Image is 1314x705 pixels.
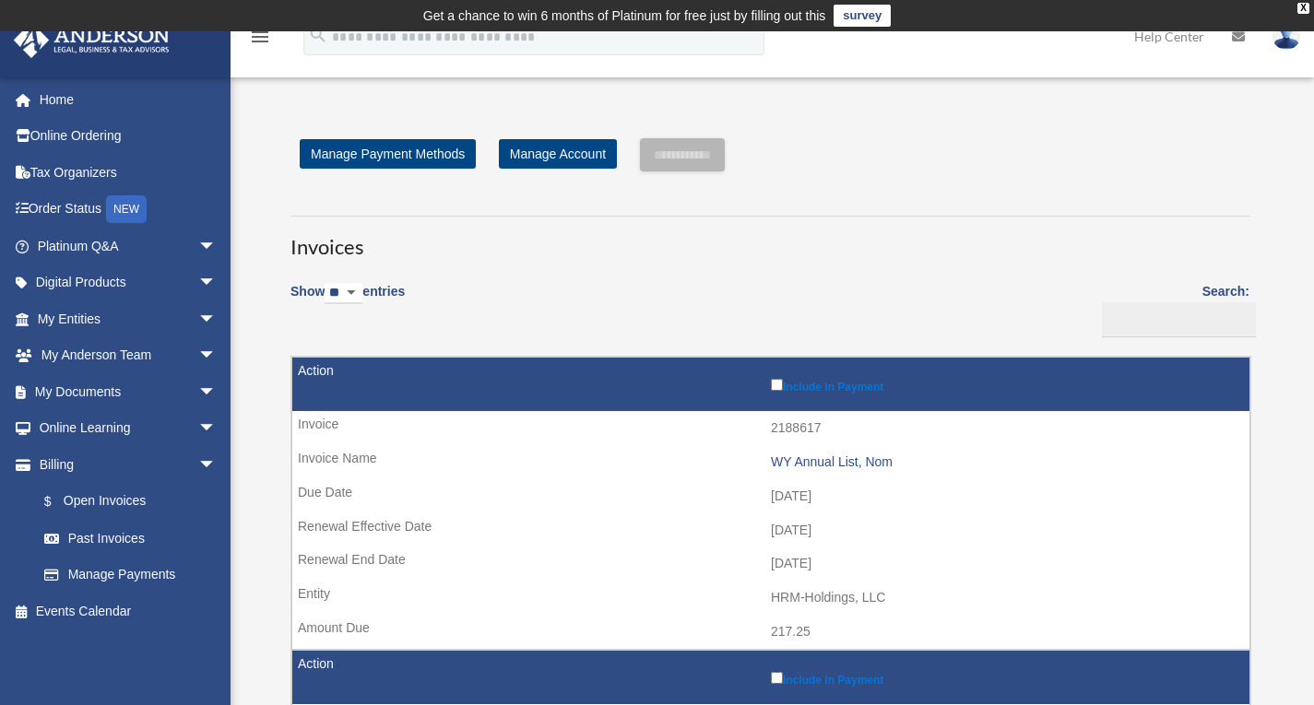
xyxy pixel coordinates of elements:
a: My Documentsarrow_drop_down [13,373,244,410]
a: Events Calendar [13,593,244,629]
input: Include in Payment [771,672,783,684]
span: arrow_drop_down [198,337,235,375]
i: search [308,25,328,45]
label: Search: [1095,280,1249,337]
td: HRM-Holdings, LLC [292,581,1249,616]
a: Billingarrow_drop_down [13,446,235,483]
a: survey [834,5,891,27]
div: WY Annual List, Nom [771,454,1240,470]
span: arrow_drop_down [198,228,235,265]
a: Manage Account [499,139,617,169]
td: [DATE] [292,513,1249,548]
a: Manage Payments [26,557,235,593]
td: [DATE] [292,479,1249,514]
a: Online Ordering [13,118,244,155]
span: arrow_drop_down [198,300,235,338]
label: Include in Payment [771,668,1240,687]
span: arrow_drop_down [198,410,235,448]
label: Include in Payment [771,375,1240,394]
span: arrow_drop_down [198,264,235,302]
input: Include in Payment [771,379,783,391]
a: Past Invoices [26,520,235,557]
div: Get a chance to win 6 months of Platinum for free just by filling out this [423,5,826,27]
td: 2188617 [292,411,1249,446]
a: menu [249,32,271,48]
a: Tax Organizers [13,154,244,191]
a: My Anderson Teamarrow_drop_down [13,337,244,374]
span: $ [54,490,64,513]
label: Show entries [290,280,405,323]
a: My Entitiesarrow_drop_down [13,300,244,337]
input: Search: [1102,302,1256,337]
select: Showentries [325,283,362,304]
a: Online Learningarrow_drop_down [13,410,244,447]
a: Platinum Q&Aarrow_drop_down [13,228,244,264]
img: Anderson Advisors Platinum Portal [8,22,175,58]
a: Order StatusNEW [13,191,244,229]
span: arrow_drop_down [198,373,235,411]
i: menu [249,26,271,48]
h3: Invoices [290,216,1249,262]
a: $Open Invoices [26,483,226,521]
div: close [1297,3,1309,14]
a: Home [13,81,244,118]
td: 217.25 [292,615,1249,650]
img: User Pic [1273,23,1300,50]
td: [DATE] [292,546,1249,582]
div: NEW [106,195,147,223]
a: Manage Payment Methods [300,139,476,169]
span: arrow_drop_down [198,446,235,484]
a: Digital Productsarrow_drop_down [13,264,244,301]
